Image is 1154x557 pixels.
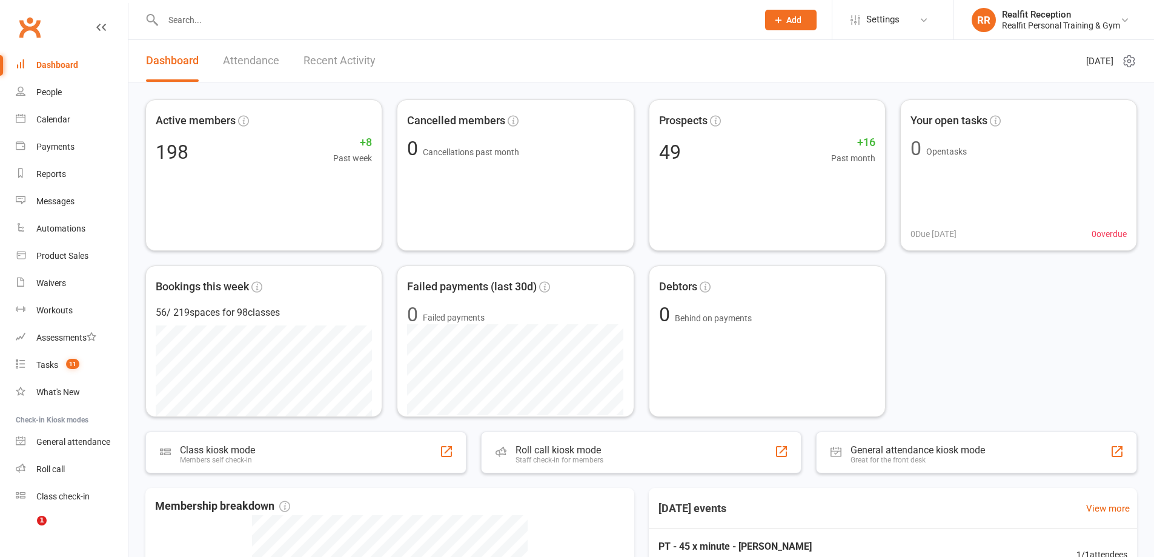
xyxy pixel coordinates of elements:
[926,147,967,156] span: Open tasks
[36,305,73,315] div: Workouts
[765,10,817,30] button: Add
[36,169,66,179] div: Reports
[66,359,79,369] span: 11
[516,444,603,456] div: Roll call kiosk mode
[659,303,675,326] span: 0
[16,352,128,379] a: Tasks 11
[1002,20,1120,31] div: Realfit Personal Training & Gym
[16,483,128,510] a: Class kiosk mode
[36,115,70,124] div: Calendar
[659,112,708,130] span: Prospects
[407,137,423,160] span: 0
[36,464,65,474] div: Roll call
[786,15,801,25] span: Add
[12,516,41,545] iframe: Intercom live chat
[910,112,987,130] span: Your open tasks
[407,112,505,130] span: Cancelled members
[36,60,78,70] div: Dashboard
[16,297,128,324] a: Workouts
[658,539,915,555] span: PT - 45 x minute - [PERSON_NAME]
[36,142,75,152] div: Payments
[16,242,128,270] a: Product Sales
[972,8,996,32] div: RR
[16,324,128,352] a: Assessments
[910,139,921,158] div: 0
[36,224,85,233] div: Automations
[16,379,128,406] a: What's New
[36,492,90,501] div: Class check-in
[675,313,752,323] span: Behind on payments
[1086,54,1113,68] span: [DATE]
[16,106,128,133] a: Calendar
[1092,227,1127,241] span: 0 overdue
[649,498,736,519] h3: [DATE] events
[16,270,128,297] a: Waivers
[15,12,45,42] a: Clubworx
[16,52,128,79] a: Dashboard
[37,516,47,525] span: 1
[16,456,128,483] a: Roll call
[36,196,75,206] div: Messages
[146,40,199,82] a: Dashboard
[36,278,66,288] div: Waivers
[866,6,900,33] span: Settings
[16,429,128,456] a: General attendance kiosk mode
[159,12,749,28] input: Search...
[407,305,418,324] div: 0
[16,79,128,106] a: People
[180,444,255,456] div: Class kiosk mode
[659,142,681,162] div: 49
[659,278,697,296] span: Debtors
[36,387,80,397] div: What's New
[156,305,372,321] div: 56 / 219 spaces for 98 classes
[36,87,62,97] div: People
[156,112,236,130] span: Active members
[423,147,519,157] span: Cancellations past month
[831,152,875,165] span: Past month
[423,311,485,324] span: Failed payments
[156,278,249,296] span: Bookings this week
[155,498,290,515] span: Membership breakdown
[36,251,88,261] div: Product Sales
[16,188,128,215] a: Messages
[1002,9,1120,20] div: Realfit Reception
[303,40,376,82] a: Recent Activity
[16,215,128,242] a: Automations
[223,40,279,82] a: Attendance
[156,142,188,162] div: 198
[36,360,58,370] div: Tasks
[831,134,875,152] span: +16
[16,133,128,161] a: Payments
[333,134,372,152] span: +8
[516,456,603,464] div: Staff check-in for members
[1086,501,1130,516] a: View more
[910,227,957,241] span: 0 Due [DATE]
[333,152,372,165] span: Past week
[180,456,255,464] div: Members self check-in
[407,278,537,296] span: Failed payments (last 30d)
[851,456,985,464] div: Great for the front desk
[851,444,985,456] div: General attendance kiosk mode
[36,437,110,447] div: General attendance
[36,333,96,342] div: Assessments
[16,161,128,188] a: Reports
